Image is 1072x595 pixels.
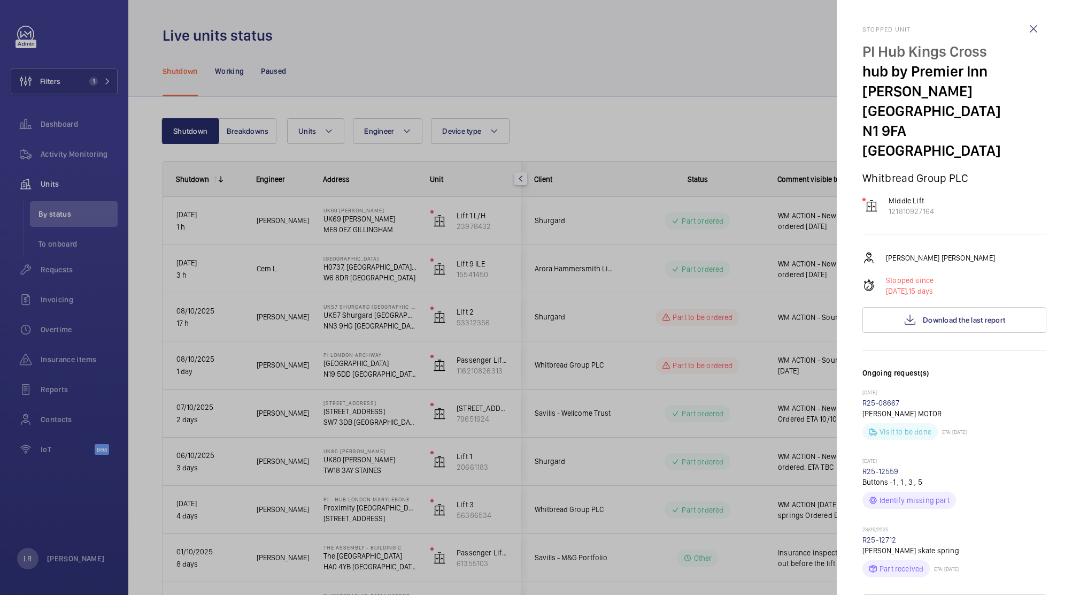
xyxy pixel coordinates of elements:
[889,195,934,206] p: Middle Lift
[865,200,878,212] img: elevator.svg
[880,563,923,574] p: Part received
[880,426,931,437] p: Visit to be done
[930,566,959,572] p: ETA: [DATE]
[862,399,900,407] a: R25-08667
[862,171,1046,185] p: Whitbread Group PLC
[862,42,1046,62] p: PI Hub Kings Cross
[862,526,1046,535] p: 23/09/2025
[862,408,1046,419] p: [PERSON_NAME] MOTOR
[862,62,1046,121] p: hub by Premier Inn [PERSON_NAME][GEOGRAPHIC_DATA]
[880,495,950,506] p: Identify missing part
[862,368,1046,389] h3: Ongoing request(s)
[862,545,1046,556] p: [PERSON_NAME] skate spring
[886,286,934,296] p: 15 days
[862,477,1046,487] p: Buttons -1 , 1 , 3 , 5
[862,467,899,476] a: R25-12559
[862,389,1046,398] p: [DATE]
[889,206,934,217] p: 121810927164
[886,275,934,286] p: Stopped since
[862,26,1046,33] h2: Stopped unit
[862,307,1046,333] button: Download the last report
[886,287,908,295] span: [DATE],
[938,429,967,435] p: ETA: [DATE]
[862,457,1046,466] p: [DATE]
[862,121,1046,161] p: N1 9FA [GEOGRAPHIC_DATA]
[923,316,1005,324] span: Download the last report
[886,253,995,263] p: [PERSON_NAME] [PERSON_NAME]
[862,536,897,544] a: R25-12712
